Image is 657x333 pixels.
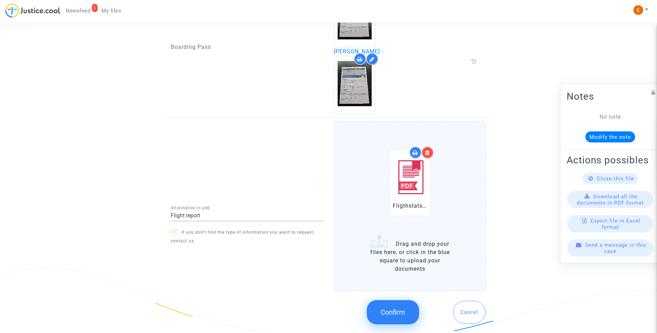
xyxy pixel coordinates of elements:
h2: Actions possibles [567,154,654,166]
button: Confirm [367,300,419,324]
span: Send a message in this case [585,242,646,254]
div: 1 [92,4,98,12]
img: ACg8ocIeiFvHKe4dA5oeRFd_CiCnuxWUEc1A2wYhRJE3TTWt=s96-c [633,5,643,15]
span: [PERSON_NAME] : [334,48,383,55]
a: My files [96,6,127,16]
span: Download all the documents in PDF format [577,193,644,206]
div: No note [577,113,643,121]
span: Confirm [381,308,405,316]
h2: Notes [567,90,654,102]
img: jc-logo.svg [5,3,60,18]
span: ? [174,231,176,234]
span: Export file in Excel format [591,218,640,230]
button: Modify the note [585,132,635,143]
a: 1Newsfeed [60,6,96,16]
span: My files [101,8,121,14]
span: Close this file [597,175,634,182]
button: Cancel [453,301,486,324]
p: If you don't find the type of information you want to request, contact us [171,228,323,245]
span: Newsfeed [66,8,90,14]
p: Boarding Pass [171,43,323,51]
